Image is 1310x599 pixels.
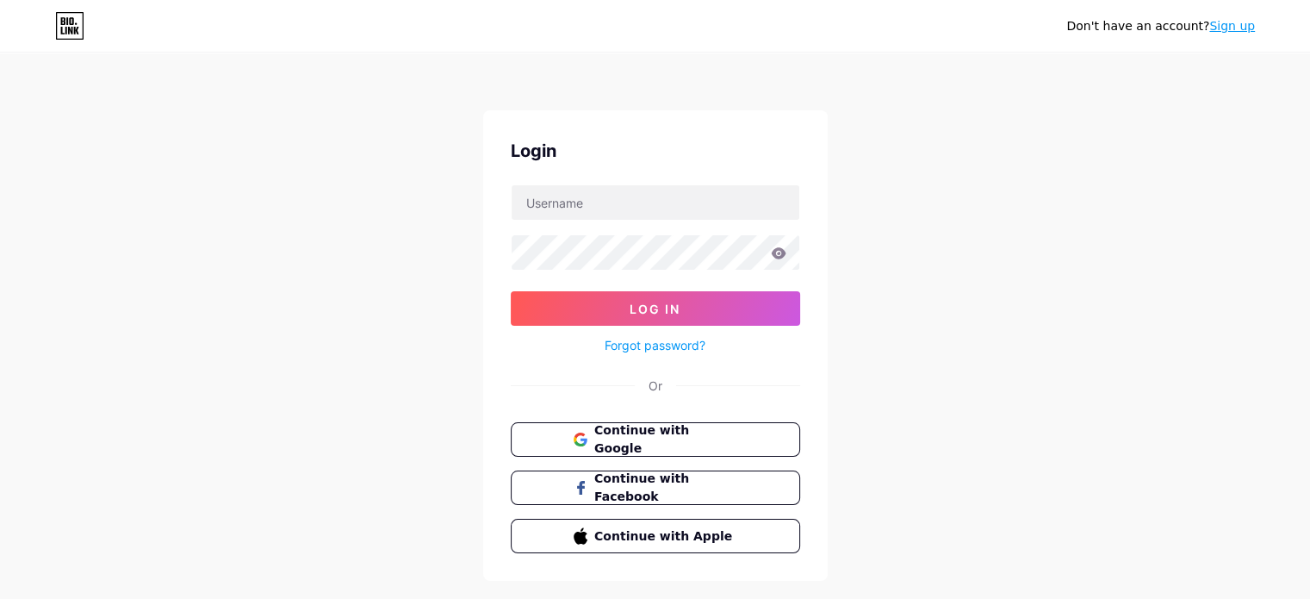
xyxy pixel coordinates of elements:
[594,527,736,546] span: Continue with Apple
[511,291,800,326] button: Log In
[511,138,800,164] div: Login
[630,302,680,316] span: Log In
[594,421,736,458] span: Continue with Google
[511,519,800,553] button: Continue with Apple
[1066,17,1255,35] div: Don't have an account?
[649,377,662,395] div: Or
[511,422,800,457] button: Continue with Google
[511,471,800,505] button: Continue with Facebook
[1209,19,1255,33] a: Sign up
[605,336,705,354] a: Forgot password?
[512,185,799,220] input: Username
[594,470,736,506] span: Continue with Facebook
